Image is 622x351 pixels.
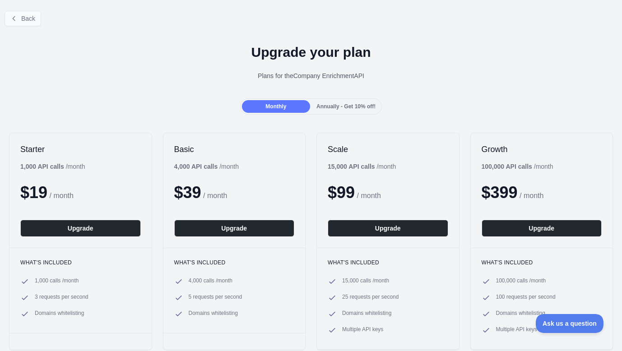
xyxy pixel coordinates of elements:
[328,183,355,202] span: $ 99
[482,144,602,155] h2: Growth
[328,144,448,155] h2: Scale
[328,163,375,170] b: 15,000 API calls
[174,162,239,171] div: / month
[482,163,532,170] b: 100,000 API calls
[174,163,218,170] b: 4,000 API calls
[482,183,518,202] span: $ 399
[328,162,396,171] div: / month
[174,144,295,155] h2: Basic
[536,314,604,333] iframe: Toggle Customer Support
[482,162,553,171] div: / month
